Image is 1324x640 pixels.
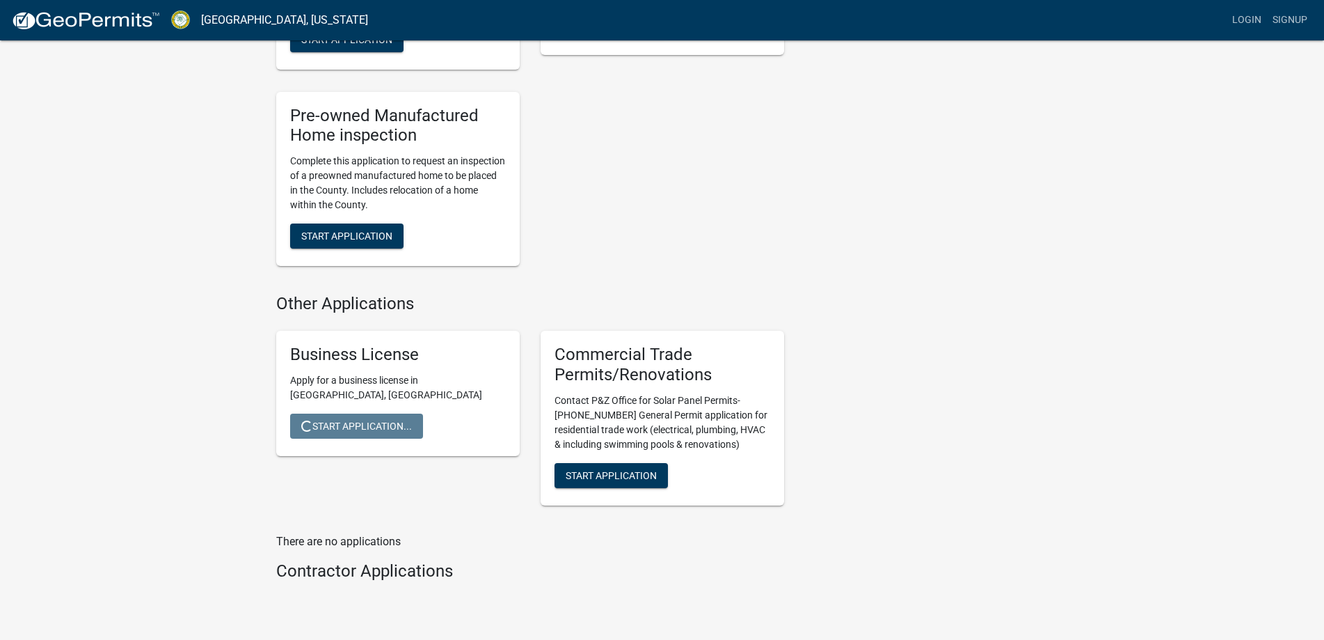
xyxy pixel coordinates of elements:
a: Login [1227,7,1267,33]
p: Contact P&Z Office for Solar Panel Permits- [PHONE_NUMBER] General Permit application for residen... [555,393,770,452]
span: Start Application... [301,420,412,431]
wm-workflow-list-section: Other Applications [276,294,784,516]
button: Start Application... [290,414,423,439]
h5: Commercial Trade Permits/Renovations [555,345,770,385]
p: Complete this application to request an inspection of a preowned manufactured home to be placed i... [290,154,506,212]
span: Start Application [301,33,392,45]
p: Apply for a business license in [GEOGRAPHIC_DATA], [GEOGRAPHIC_DATA] [290,373,506,403]
p: There are no applications [276,533,784,550]
button: Start Application [290,224,404,249]
h5: Pre-owned Manufactured Home inspection [290,106,506,146]
h4: Other Applications [276,294,784,314]
span: Start Application [566,469,657,481]
img: Crawford County, Georgia [171,10,190,29]
wm-workflow-list-section: Contractor Applications [276,561,784,587]
span: Start Application [301,231,392,242]
h4: Contractor Applications [276,561,784,582]
a: [GEOGRAPHIC_DATA], [US_STATE] [201,8,368,32]
button: Start Application [555,463,668,488]
a: Signup [1267,7,1313,33]
button: Start Application [290,27,404,52]
h5: Business License [290,345,506,365]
